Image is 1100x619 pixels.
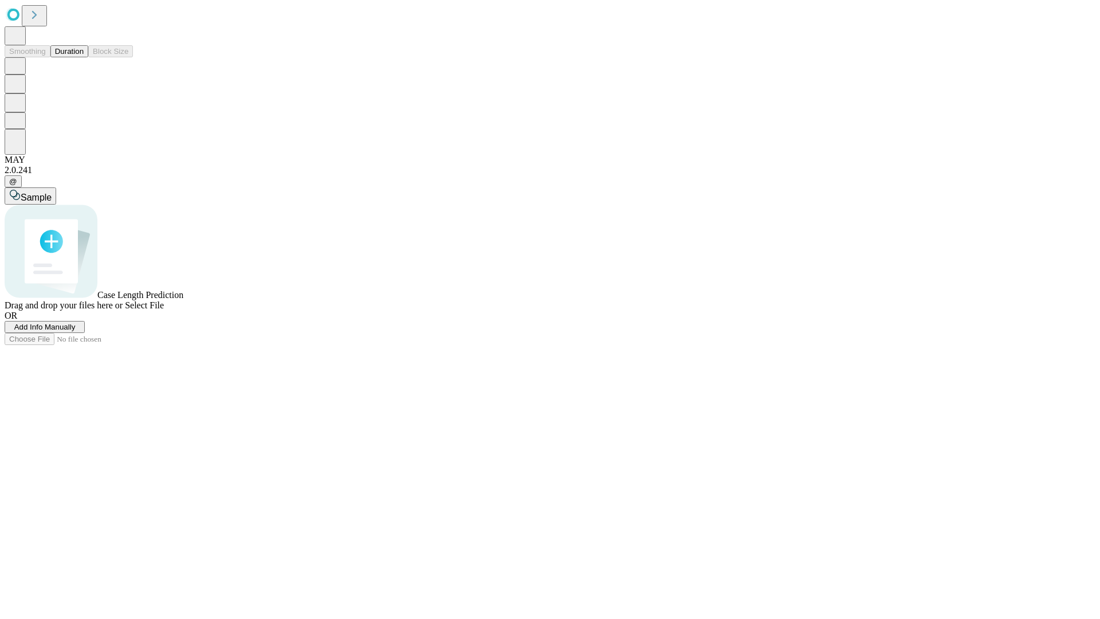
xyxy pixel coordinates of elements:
[9,177,17,186] span: @
[5,155,1095,165] div: MAY
[5,175,22,187] button: @
[21,193,52,202] span: Sample
[125,300,164,310] span: Select File
[50,45,88,57] button: Duration
[5,45,50,57] button: Smoothing
[5,300,123,310] span: Drag and drop your files here or
[5,187,56,205] button: Sample
[5,165,1095,175] div: 2.0.241
[14,323,76,331] span: Add Info Manually
[88,45,133,57] button: Block Size
[5,321,85,333] button: Add Info Manually
[5,311,17,320] span: OR
[97,290,183,300] span: Case Length Prediction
